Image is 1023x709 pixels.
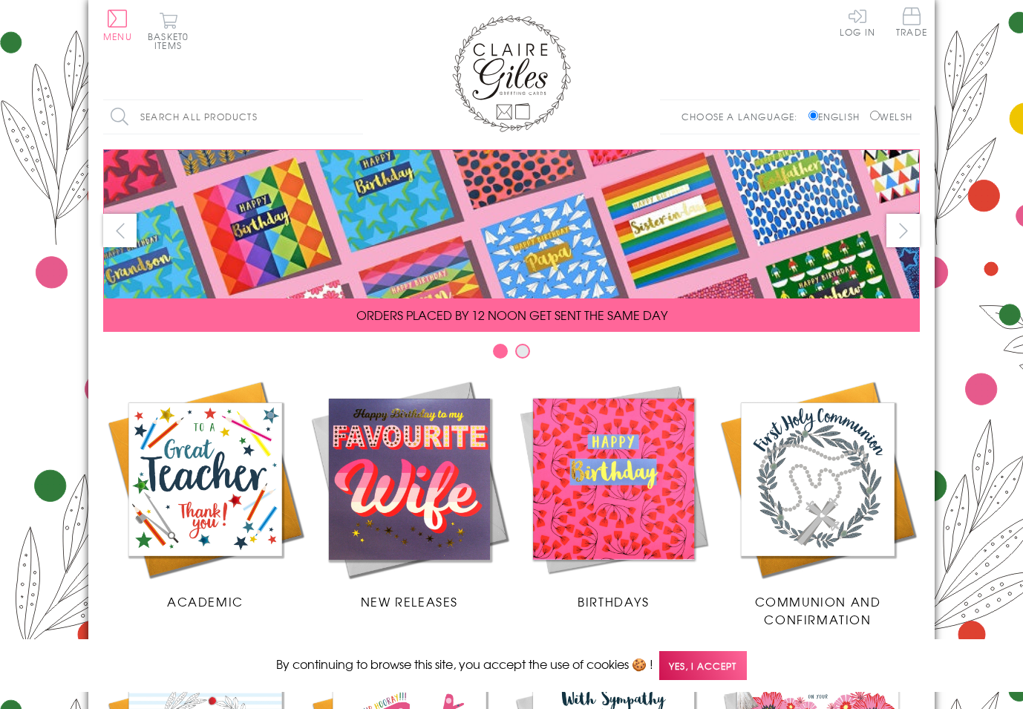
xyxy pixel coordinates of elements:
[452,15,571,132] img: Claire Giles Greetings Cards
[511,377,716,610] a: Birthdays
[307,377,511,610] a: New Releases
[755,592,881,628] span: Communion and Confirmation
[148,12,189,50] button: Basket0 items
[886,214,920,247] button: next
[103,30,132,43] span: Menu
[515,344,530,359] button: Carousel Page 2
[356,306,667,324] span: ORDERS PLACED BY 12 NOON GET SENT THE SAME DAY
[103,377,307,610] a: Academic
[896,7,927,39] a: Trade
[103,100,363,134] input: Search all products
[167,592,244,610] span: Academic
[808,110,867,123] label: English
[840,7,875,36] a: Log In
[682,110,805,123] p: Choose a language:
[348,100,363,134] input: Search
[808,111,818,120] input: English
[896,7,927,36] span: Trade
[716,377,920,628] a: Communion and Confirmation
[659,651,747,680] span: Yes, I accept
[103,10,132,41] button: Menu
[361,592,458,610] span: New Releases
[578,592,649,610] span: Birthdays
[493,344,508,359] button: Carousel Page 1 (Current Slide)
[154,30,189,52] span: 0 items
[103,343,920,366] div: Carousel Pagination
[103,214,137,247] button: prev
[870,110,912,123] label: Welsh
[870,111,880,120] input: Welsh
